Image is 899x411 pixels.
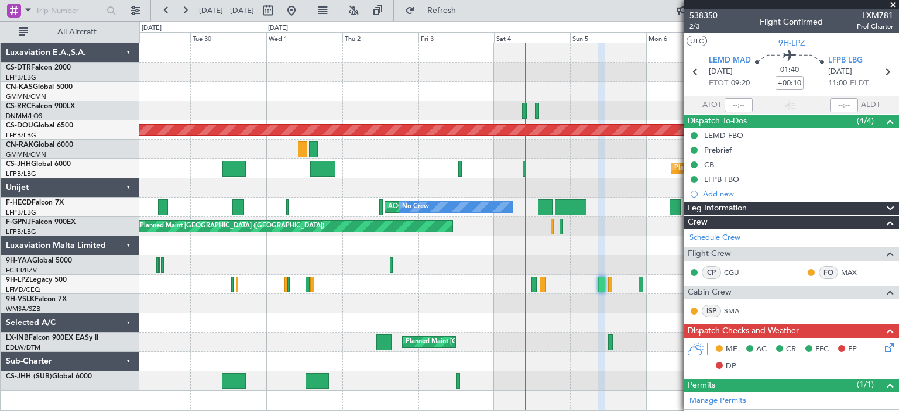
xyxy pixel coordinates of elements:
[6,343,40,352] a: EDLW/DTM
[674,160,859,177] div: Planned Maint [GEOGRAPHIC_DATA] ([GEOGRAPHIC_DATA])
[689,232,740,244] a: Schedule Crew
[388,198,511,216] div: AOG Maint Paris ([GEOGRAPHIC_DATA])
[689,9,718,22] span: 538350
[688,286,732,299] span: Cabin Crew
[850,78,869,89] span: ELDT
[688,247,731,261] span: Flight Crew
[6,64,31,71] span: CS-DTR
[756,344,767,355] span: AC
[688,324,799,338] span: Dispatch Checks and Weather
[6,141,73,148] a: CN-RAKGlobal 6000
[709,66,733,78] span: [DATE]
[6,277,29,284] span: 9H-LPZ
[6,103,75,110] a: CS-RRCFalcon 900LX
[6,64,71,71] a: CS-DTRFalcon 2000
[6,296,67,303] a: 9H-VSLKFalcon 7X
[140,217,324,235] div: Planned Maint [GEOGRAPHIC_DATA] ([GEOGRAPHIC_DATA])
[857,22,893,32] span: Pref Charter
[689,395,746,407] a: Manage Permits
[6,266,37,275] a: FCBB/BZV
[6,161,31,168] span: CS-JHH
[6,150,46,159] a: GMMN/CMN
[689,22,718,32] span: 2/3
[418,32,495,43] div: Fri 3
[778,37,805,49] span: 9H-LPZ
[6,219,31,226] span: F-GPNJ
[142,23,162,33] div: [DATE]
[857,9,893,22] span: LXM781
[709,78,728,89] span: ETOT
[6,334,29,341] span: LX-INB
[6,170,36,178] a: LFPB/LBG
[6,141,33,148] span: CN-RAK
[6,92,46,101] a: GMMN/CMN
[848,344,857,355] span: FP
[702,305,721,317] div: ISP
[828,55,863,67] span: LFPB LBG
[646,32,722,43] div: Mon 6
[342,32,418,43] div: Thu 2
[190,32,266,43] div: Tue 30
[709,55,751,67] span: LEMD MAD
[36,2,103,19] input: Trip Number
[688,379,715,392] span: Permits
[688,115,747,128] span: Dispatch To-Dos
[704,160,714,170] div: CB
[266,32,342,43] div: Wed 1
[828,66,852,78] span: [DATE]
[268,23,288,33] div: [DATE]
[819,266,838,279] div: FO
[6,219,76,226] a: F-GPNJFalcon 900EX
[6,122,33,129] span: CS-DOU
[400,1,470,20] button: Refresh
[6,84,33,91] span: CN-KAS
[6,73,36,82] a: LFPB/LBG
[726,361,736,372] span: DP
[731,78,750,89] span: 09:20
[570,32,646,43] div: Sun 5
[786,344,796,355] span: CR
[6,199,32,206] span: F-HECD
[6,208,36,217] a: LFPB/LBG
[702,266,721,279] div: CP
[760,16,823,28] div: Flight Confirmed
[688,216,708,229] span: Crew
[406,333,517,351] div: Planned Maint [GEOGRAPHIC_DATA]
[687,36,707,46] button: UTC
[6,103,31,110] span: CS-RRC
[6,199,64,206] a: F-HECDFalcon 7X
[13,23,127,42] button: All Aircraft
[6,277,67,284] a: 9H-LPZLegacy 500
[199,5,254,16] span: [DATE] - [DATE]
[6,84,73,91] a: CN-KASGlobal 5000
[6,131,36,140] a: LFPB/LBG
[704,130,743,140] div: LEMD FBO
[6,161,71,168] a: CS-JHHGlobal 6000
[688,202,747,215] span: Leg Information
[6,285,40,294] a: LFMD/CEQ
[6,257,32,264] span: 9H-YAA
[724,267,750,278] a: CGU
[857,115,874,127] span: (4/4)
[726,344,737,355] span: MF
[704,145,732,155] div: Prebrief
[30,28,123,36] span: All Aircraft
[703,189,893,199] div: Add new
[402,198,429,216] div: No Crew
[704,174,739,184] div: LFPB FBO
[780,64,799,76] span: 01:40
[417,6,466,15] span: Refresh
[6,227,36,236] a: LFPB/LBG
[115,32,191,43] div: Mon 29
[6,112,42,120] a: DNMM/LOS
[6,373,52,380] span: CS-JHH (SUB)
[725,98,753,112] input: --:--
[6,257,72,264] a: 9H-YAAGlobal 5000
[724,306,750,316] a: SMA
[6,334,98,341] a: LX-INBFalcon 900EX EASy II
[841,267,867,278] a: MAX
[6,296,35,303] span: 9H-VSLK
[815,344,829,355] span: FFC
[857,378,874,391] span: (1/1)
[861,99,880,111] span: ALDT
